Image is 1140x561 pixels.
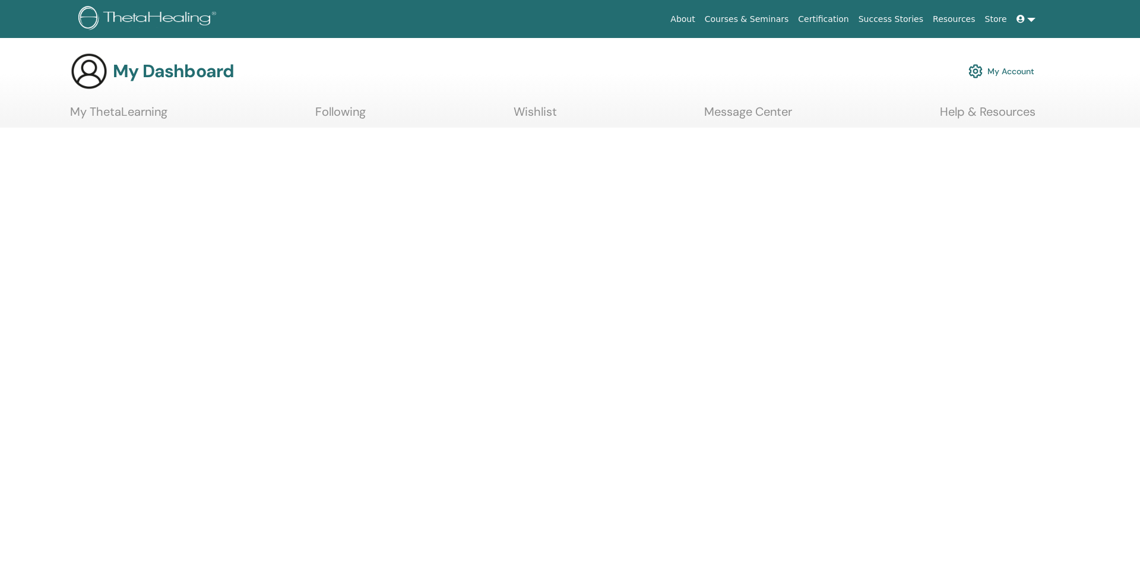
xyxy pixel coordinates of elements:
a: Success Stories [854,8,928,30]
a: Store [980,8,1012,30]
a: My Account [968,58,1034,84]
img: cog.svg [968,61,983,81]
a: Courses & Seminars [700,8,794,30]
img: logo.png [78,6,220,33]
a: Message Center [704,104,792,128]
a: Certification [793,8,853,30]
img: generic-user-icon.jpg [70,52,108,90]
a: My ThetaLearning [70,104,167,128]
a: Wishlist [514,104,557,128]
a: About [666,8,699,30]
a: Help & Resources [940,104,1035,128]
a: Resources [928,8,980,30]
a: Following [315,104,366,128]
h3: My Dashboard [113,61,234,82]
